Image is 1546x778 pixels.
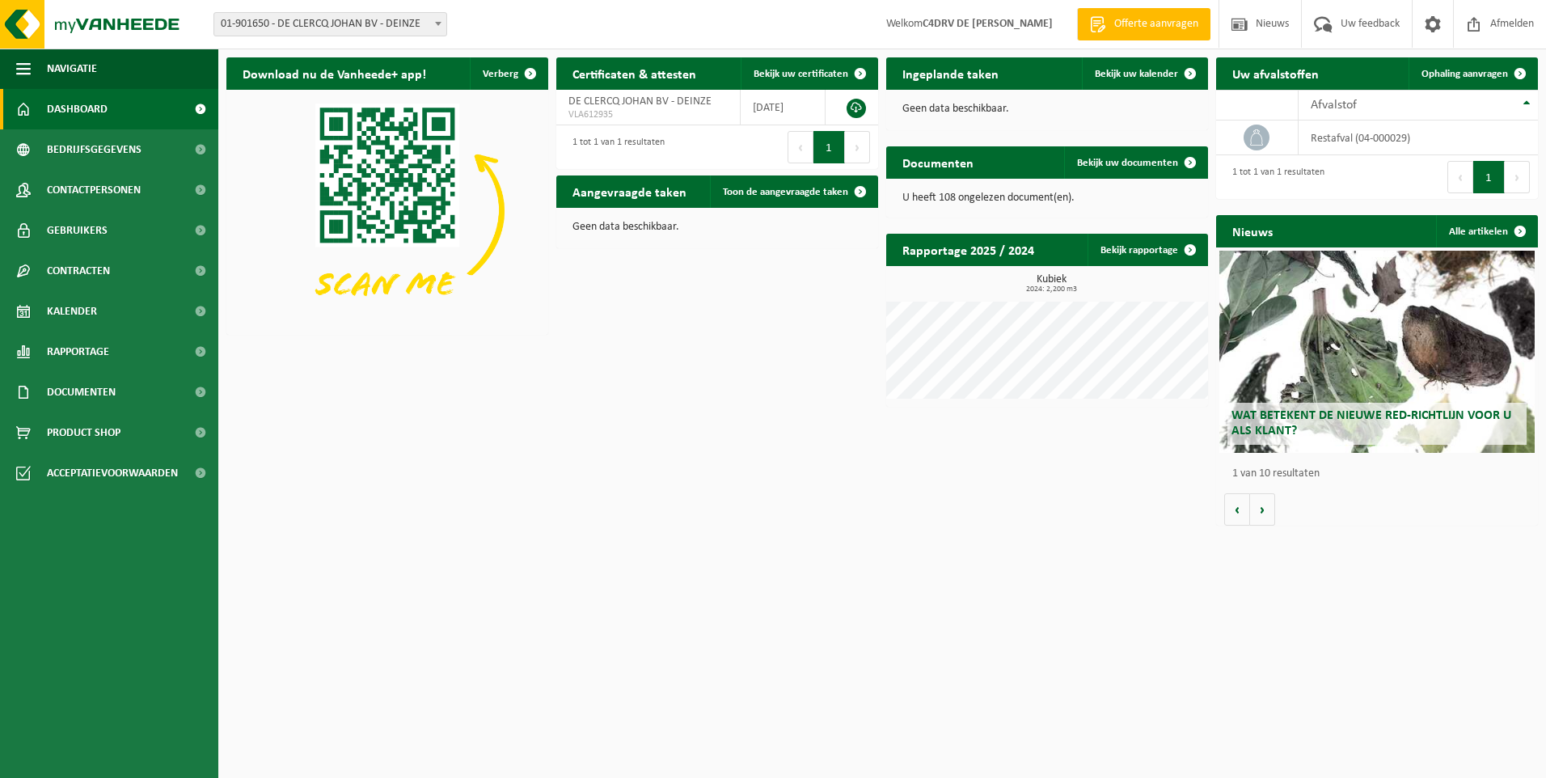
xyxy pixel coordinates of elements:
p: U heeft 108 ongelezen document(en). [902,192,1192,204]
p: Geen data beschikbaar. [572,222,862,233]
span: Contracten [47,251,110,291]
span: Bedrijfsgegevens [47,129,142,170]
a: Alle artikelen [1436,215,1536,247]
a: Bekijk uw certificaten [741,57,876,90]
button: Previous [788,131,813,163]
span: 01-901650 - DE CLERCQ JOHAN BV - DEINZE [213,12,447,36]
button: Next [1505,161,1530,193]
h2: Uw afvalstoffen [1216,57,1335,89]
button: Verberg [470,57,547,90]
button: 1 [1473,161,1505,193]
a: Offerte aanvragen [1077,8,1210,40]
button: Volgende [1250,493,1275,526]
span: Gebruikers [47,210,108,251]
button: Next [845,131,870,163]
span: DE CLERCQ JOHAN BV - DEINZE [568,95,712,108]
span: Offerte aanvragen [1110,16,1202,32]
span: Acceptatievoorwaarden [47,453,178,493]
img: Download de VHEPlus App [226,90,548,332]
span: Rapportage [47,332,109,372]
button: Vorige [1224,493,1250,526]
h3: Kubiek [894,274,1208,294]
a: Ophaling aanvragen [1409,57,1536,90]
div: 1 tot 1 van 1 resultaten [1224,159,1324,195]
h2: Aangevraagde taken [556,175,703,207]
h2: Certificaten & attesten [556,57,712,89]
a: Bekijk uw documenten [1064,146,1206,179]
h2: Download nu de Vanheede+ app! [226,57,442,89]
span: Toon de aangevraagde taken [723,187,848,197]
span: Bekijk uw certificaten [754,69,848,79]
span: Dashboard [47,89,108,129]
a: Toon de aangevraagde taken [710,175,876,208]
span: Bekijk uw documenten [1077,158,1178,168]
button: Previous [1447,161,1473,193]
button: 1 [813,131,845,163]
span: Wat betekent de nieuwe RED-richtlijn voor u als klant? [1231,409,1511,438]
a: Bekijk uw kalender [1082,57,1206,90]
td: restafval (04-000029) [1299,121,1538,155]
span: Documenten [47,372,116,412]
span: Bekijk uw kalender [1095,69,1178,79]
span: 2024: 2,200 m3 [894,285,1208,294]
h2: Documenten [886,146,990,178]
h2: Ingeplande taken [886,57,1015,89]
strong: C4DRV DE [PERSON_NAME] [923,18,1053,30]
span: Navigatie [47,49,97,89]
span: Product Shop [47,412,120,453]
span: 01-901650 - DE CLERCQ JOHAN BV - DEINZE [214,13,446,36]
span: Kalender [47,291,97,332]
span: Ophaling aanvragen [1421,69,1508,79]
a: Wat betekent de nieuwe RED-richtlijn voor u als klant? [1219,251,1535,453]
td: [DATE] [741,90,826,125]
span: Verberg [483,69,518,79]
div: 1 tot 1 van 1 resultaten [564,129,665,165]
span: Afvalstof [1311,99,1357,112]
span: VLA612935 [568,108,728,121]
span: Contactpersonen [47,170,141,210]
h2: Rapportage 2025 / 2024 [886,234,1050,265]
p: 1 van 10 resultaten [1232,468,1530,480]
a: Bekijk rapportage [1088,234,1206,266]
h2: Nieuws [1216,215,1289,247]
p: Geen data beschikbaar. [902,104,1192,115]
